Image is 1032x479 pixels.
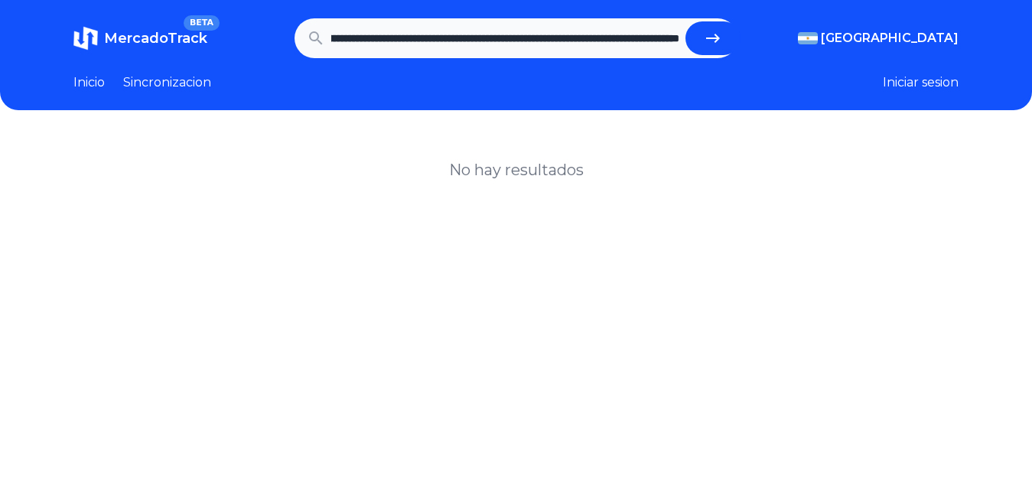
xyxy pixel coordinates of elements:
[449,159,584,181] h1: No hay resultados
[798,29,959,47] button: [GEOGRAPHIC_DATA]
[883,73,959,92] button: Iniciar sesion
[798,32,818,44] img: Argentina
[73,26,207,51] a: MercadoTrackBETA
[184,15,220,31] span: BETA
[73,73,105,92] a: Inicio
[123,73,211,92] a: Sincronizacion
[104,30,207,47] span: MercadoTrack
[73,26,98,51] img: MercadoTrack
[821,29,959,47] span: [GEOGRAPHIC_DATA]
